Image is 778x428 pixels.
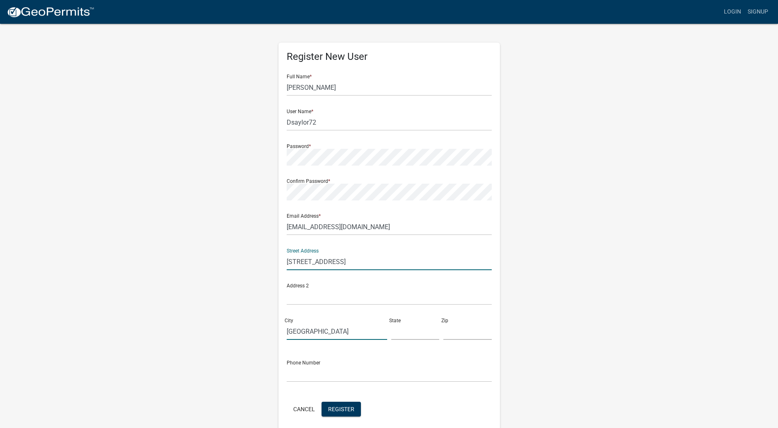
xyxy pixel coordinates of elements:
[721,4,744,20] a: Login
[744,4,771,20] a: Signup
[287,402,322,417] button: Cancel
[287,51,492,63] h5: Register New User
[328,405,354,412] span: Register
[322,402,361,417] button: Register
